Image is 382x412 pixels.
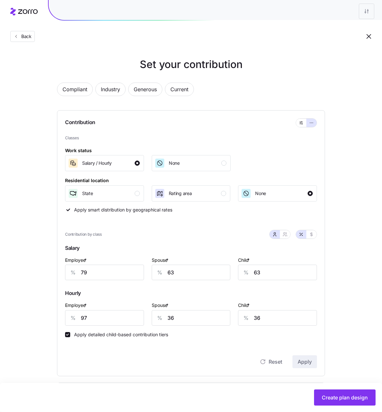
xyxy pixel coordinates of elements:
[238,257,251,264] label: Child
[65,310,81,325] div: %
[65,257,88,264] label: Employee
[95,83,126,96] button: Industry
[82,160,112,166] span: Salary / Hourly
[65,231,102,238] span: Contribution by class
[255,190,266,197] span: None
[269,358,282,366] span: Reset
[298,358,312,366] span: Apply
[65,265,81,280] div: %
[10,31,35,42] button: Back
[62,83,87,96] span: Compliant
[57,83,93,96] button: Compliant
[152,257,170,264] label: Spouse
[65,135,317,141] span: Classes
[101,83,120,96] span: Industry
[238,302,251,309] label: Child
[314,389,376,406] button: Create plan design
[134,83,157,96] span: Generous
[322,394,368,401] span: Create plan design
[70,332,168,337] label: Apply detailed child-based contribution tiers
[254,355,287,368] button: Reset
[82,190,93,197] span: State
[170,83,188,96] span: Current
[31,57,351,72] h1: Set your contribution
[169,160,180,166] span: None
[65,147,92,154] div: Work status
[65,118,95,127] span: Contribution
[19,33,32,40] span: Back
[152,265,167,280] div: %
[65,243,317,256] span: Salary
[165,83,194,96] button: Current
[152,302,170,309] label: Spouse
[152,310,167,325] div: %
[238,310,254,325] div: %
[128,83,162,96] button: Generous
[65,288,317,301] span: Hourly
[169,190,192,197] span: Rating area
[238,265,254,280] div: %
[292,355,317,368] button: Apply
[65,177,109,184] div: Residential location
[65,302,88,309] label: Employee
